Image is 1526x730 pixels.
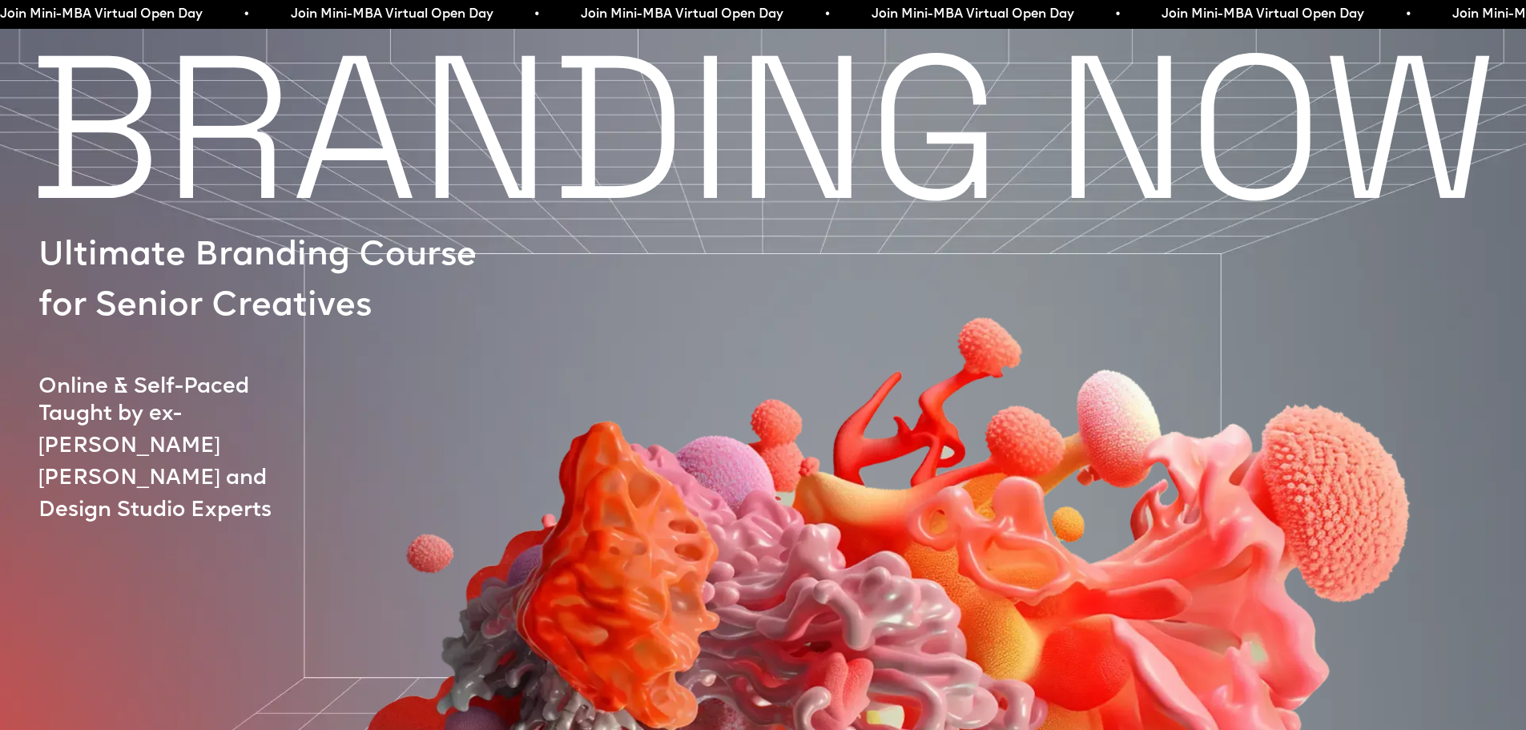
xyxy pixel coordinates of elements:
span: • [244,3,249,26]
span: • [1406,3,1411,26]
span: • [825,3,830,26]
p: Ultimate Branding Course for Senior Creatives [38,232,497,333]
span: • [1115,3,1120,26]
span: • [534,3,539,26]
p: Taught by ex-[PERSON_NAME] [PERSON_NAME] and Design Studio Experts [38,399,344,527]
